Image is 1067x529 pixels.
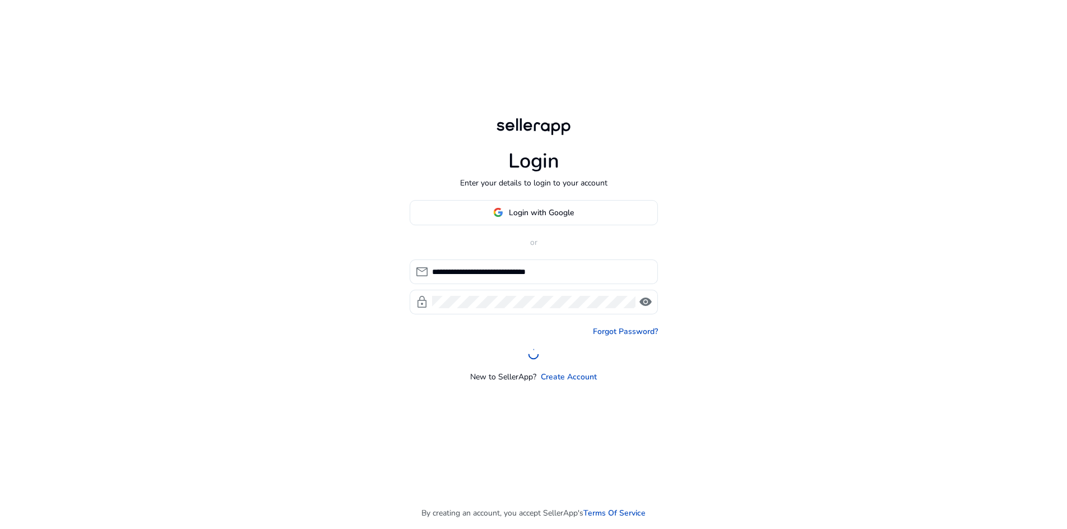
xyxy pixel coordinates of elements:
[410,236,658,248] p: or
[410,200,658,225] button: Login with Google
[415,265,429,279] span: mail
[593,326,658,337] a: Forgot Password?
[509,207,574,219] span: Login with Google
[583,507,646,519] a: Terms Of Service
[470,371,536,383] p: New to SellerApp?
[460,177,607,189] p: Enter your details to login to your account
[493,207,503,217] img: google-logo.svg
[508,149,559,173] h1: Login
[639,295,652,309] span: visibility
[415,295,429,309] span: lock
[541,371,597,383] a: Create Account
